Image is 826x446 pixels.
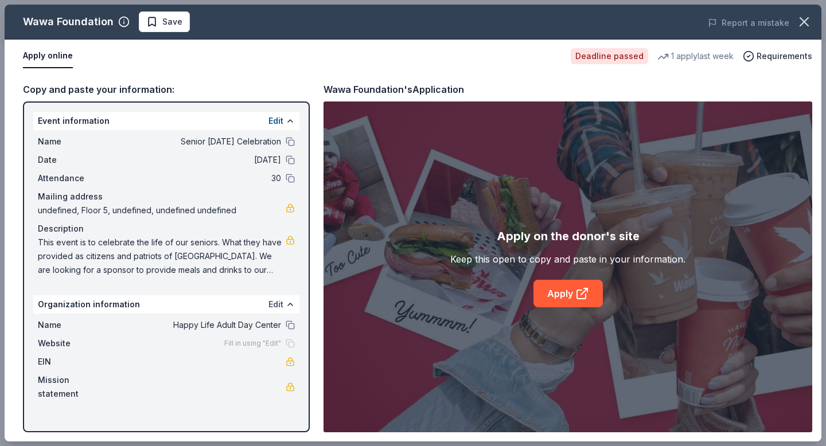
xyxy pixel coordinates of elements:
[115,153,281,167] span: [DATE]
[38,153,115,167] span: Date
[38,355,115,369] span: EIN
[757,49,812,63] span: Requirements
[38,135,115,148] span: Name
[33,295,299,314] div: Organization information
[450,252,685,266] div: Keep this open to copy and paste in your information.
[38,236,286,277] span: This event is to celebrate the life of our seniors. What they have provided as citizens and patri...
[38,190,295,204] div: Mailing address
[708,16,789,30] button: Report a mistake
[224,339,281,348] span: Fill in using "Edit"
[324,82,464,97] div: Wawa Foundation's Application
[115,135,281,148] span: Senior [DATE] Celebration
[38,318,115,332] span: Name
[38,171,115,185] span: Attendance
[38,222,295,236] div: Description
[23,13,114,31] div: Wawa Foundation
[268,114,283,128] button: Edit
[162,15,182,29] span: Save
[657,49,734,63] div: 1 apply last week
[38,337,115,350] span: Website
[139,11,190,32] button: Save
[533,280,603,307] a: Apply
[115,318,281,332] span: Happy Life Adult Day Center
[23,44,73,68] button: Apply online
[38,373,115,401] span: Mission statement
[115,171,281,185] span: 30
[23,82,310,97] div: Copy and paste your information:
[33,112,299,130] div: Event information
[743,49,812,63] button: Requirements
[497,227,640,245] div: Apply on the donor's site
[571,48,648,64] div: Deadline passed
[38,204,286,217] span: undefined, Floor 5, undefined, undefined undefined
[268,298,283,311] button: Edit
